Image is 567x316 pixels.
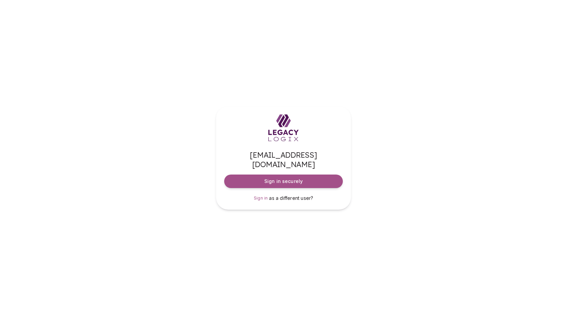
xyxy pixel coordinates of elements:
[264,178,303,185] span: Sign in securely
[224,175,343,188] button: Sign in securely
[224,150,343,169] span: [EMAIL_ADDRESS][DOMAIN_NAME]
[254,195,268,201] span: Sign in
[269,195,313,201] span: as a different user?
[254,195,268,202] a: Sign in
